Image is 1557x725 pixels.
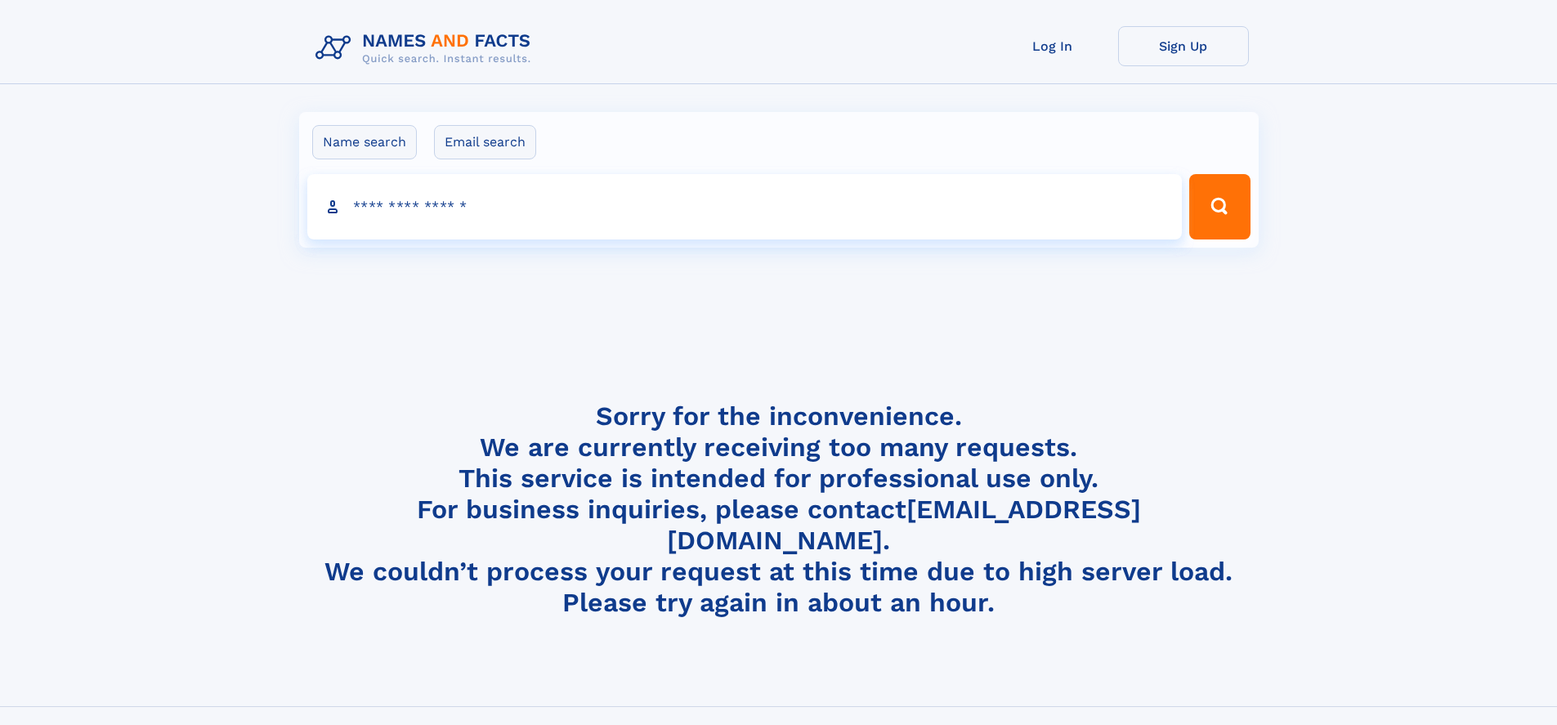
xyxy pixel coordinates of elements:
[1189,174,1250,239] button: Search Button
[1118,26,1249,66] a: Sign Up
[309,26,544,70] img: Logo Names and Facts
[309,401,1249,619] h4: Sorry for the inconvenience. We are currently receiving too many requests. This service is intend...
[307,174,1183,239] input: search input
[434,125,536,159] label: Email search
[667,494,1141,556] a: [EMAIL_ADDRESS][DOMAIN_NAME]
[312,125,417,159] label: Name search
[987,26,1118,66] a: Log In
